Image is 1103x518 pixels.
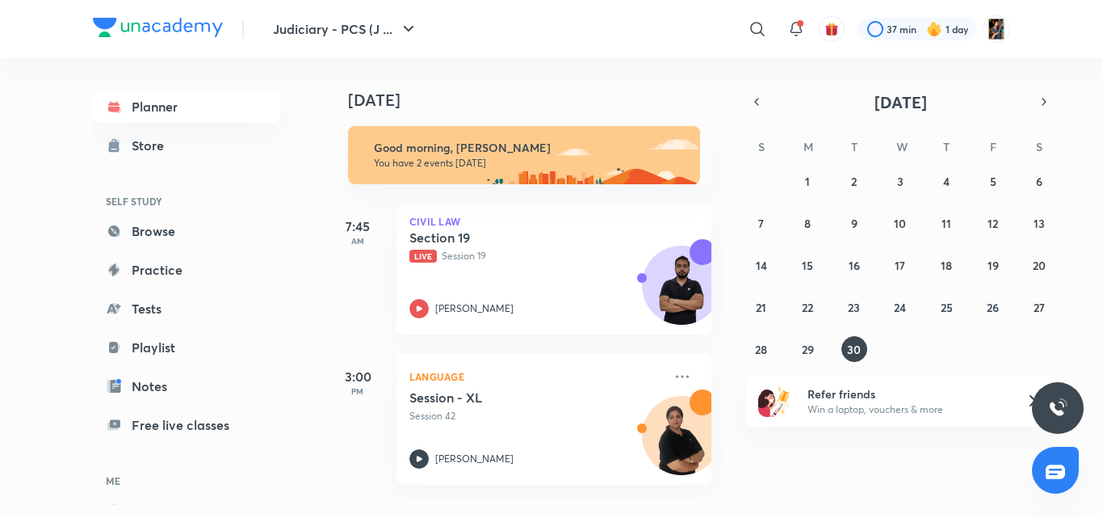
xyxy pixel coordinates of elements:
a: Playlist [93,331,280,364]
p: You have 2 events [DATE] [374,157,686,170]
img: Company Logo [93,18,223,37]
button: September 4, 2025 [933,168,959,194]
abbr: September 29, 2025 [802,342,814,357]
button: September 5, 2025 [980,168,1006,194]
button: September 9, 2025 [841,210,867,236]
button: September 30, 2025 [841,336,867,362]
abbr: September 20, 2025 [1033,258,1046,273]
abbr: September 19, 2025 [988,258,999,273]
button: September 23, 2025 [841,294,867,320]
button: September 21, 2025 [749,294,774,320]
abbr: September 27, 2025 [1034,300,1045,315]
abbr: September 4, 2025 [943,174,950,189]
p: [PERSON_NAME] [435,452,514,466]
button: [DATE] [768,91,1033,113]
abbr: September 15, 2025 [802,258,813,273]
button: September 27, 2025 [1026,294,1052,320]
p: Language [409,367,663,386]
abbr: September 11, 2025 [942,216,951,231]
button: September 25, 2025 [933,294,959,320]
h5: Section 19 [409,230,610,246]
img: avatar [824,22,839,36]
button: September 17, 2025 [887,252,913,278]
abbr: September 3, 2025 [897,174,904,189]
button: September 10, 2025 [887,210,913,236]
button: September 20, 2025 [1026,252,1052,278]
img: ttu [1048,398,1067,418]
h5: Session - XL [409,390,610,406]
span: [DATE] [874,91,927,113]
abbr: Friday [990,139,996,154]
button: September 24, 2025 [887,294,913,320]
abbr: September 17, 2025 [895,258,905,273]
abbr: September 24, 2025 [894,300,906,315]
button: September 18, 2025 [933,252,959,278]
button: September 7, 2025 [749,210,774,236]
button: Judiciary - PCS (J ... [263,13,428,45]
abbr: September 1, 2025 [805,174,810,189]
abbr: September 14, 2025 [756,258,767,273]
h6: SELF STUDY [93,187,280,215]
img: referral [758,385,791,417]
h6: Refer friends [807,385,1006,402]
p: Civil Law [409,217,698,226]
div: Store [132,136,174,155]
abbr: Thursday [943,139,950,154]
button: September 28, 2025 [749,336,774,362]
button: September 1, 2025 [795,168,820,194]
abbr: September 2, 2025 [851,174,857,189]
abbr: September 30, 2025 [847,342,861,357]
img: Avatar [643,255,720,332]
abbr: September 28, 2025 [755,342,767,357]
button: September 3, 2025 [887,168,913,194]
abbr: September 13, 2025 [1034,216,1045,231]
abbr: Saturday [1036,139,1042,154]
button: September 14, 2025 [749,252,774,278]
abbr: September 22, 2025 [802,300,813,315]
p: Session 19 [409,249,663,263]
a: Planner [93,91,280,123]
button: September 29, 2025 [795,336,820,362]
h5: 7:45 [325,217,390,236]
p: Session 42 [409,409,663,423]
img: morning [348,126,700,184]
h5: 3:00 [325,367,390,386]
button: September 13, 2025 [1026,210,1052,236]
a: Tests [93,293,280,325]
abbr: September 12, 2025 [988,216,998,231]
button: September 6, 2025 [1026,168,1052,194]
button: September 11, 2025 [933,210,959,236]
span: Live [409,250,437,263]
a: Browse [93,215,280,247]
button: avatar [819,16,845,42]
abbr: September 21, 2025 [756,300,766,315]
button: September 2, 2025 [841,168,867,194]
abbr: Wednesday [896,139,908,154]
a: Notes [93,370,280,402]
abbr: September 10, 2025 [894,216,906,231]
img: Mahima Saini [983,15,1010,43]
abbr: September 9, 2025 [851,216,858,231]
a: Practice [93,254,280,286]
h4: [DATE] [348,91,728,110]
button: September 8, 2025 [795,210,820,236]
abbr: September 6, 2025 [1036,174,1042,189]
a: Free live classes [93,409,280,441]
abbr: Sunday [758,139,765,154]
button: September 26, 2025 [980,294,1006,320]
a: Company Logo [93,18,223,41]
button: September 19, 2025 [980,252,1006,278]
p: PM [325,386,390,396]
a: Store [93,129,280,162]
abbr: Tuesday [851,139,858,154]
p: [PERSON_NAME] [435,301,514,316]
abbr: September 26, 2025 [987,300,999,315]
abbr: September 16, 2025 [849,258,860,273]
abbr: September 8, 2025 [804,216,811,231]
button: September 16, 2025 [841,252,867,278]
button: September 22, 2025 [795,294,820,320]
abbr: September 25, 2025 [941,300,953,315]
button: September 15, 2025 [795,252,820,278]
abbr: September 23, 2025 [848,300,860,315]
p: AM [325,236,390,246]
